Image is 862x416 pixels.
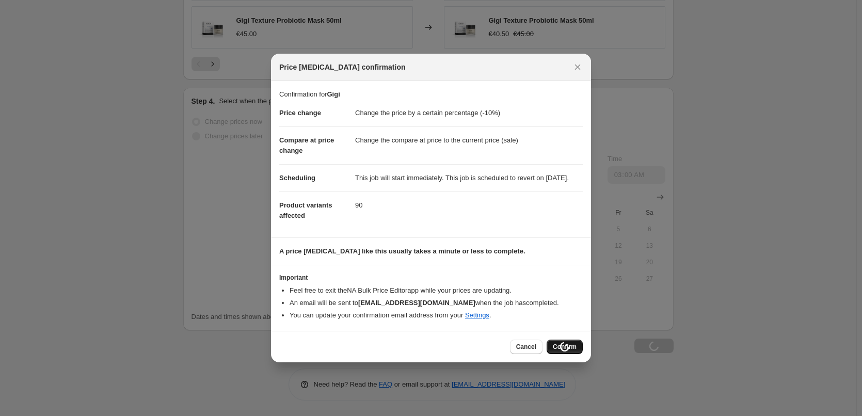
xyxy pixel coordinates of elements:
[355,164,583,191] dd: This job will start immediately. This job is scheduled to revert on [DATE].
[355,100,583,126] dd: Change the price by a certain percentage (-10%)
[290,310,583,321] li: You can update your confirmation email address from your .
[279,201,332,219] span: Product variants affected
[279,247,525,255] b: A price [MEDICAL_DATA] like this usually takes a minute or less to complete.
[358,299,475,307] b: [EMAIL_ADDRESS][DOMAIN_NAME]
[279,174,315,182] span: Scheduling
[516,343,536,351] span: Cancel
[465,311,489,319] a: Settings
[279,62,406,72] span: Price [MEDICAL_DATA] confirmation
[290,285,583,296] li: Feel free to exit the NA Bulk Price Editor app while your prices are updating.
[290,298,583,308] li: An email will be sent to when the job has completed .
[279,109,321,117] span: Price change
[510,340,542,354] button: Cancel
[355,191,583,219] dd: 90
[279,89,583,100] p: Confirmation for
[355,126,583,154] dd: Change the compare at price to the current price (sale)
[327,90,340,98] b: Gigi
[570,60,585,74] button: Close
[279,136,334,154] span: Compare at price change
[279,274,583,282] h3: Important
